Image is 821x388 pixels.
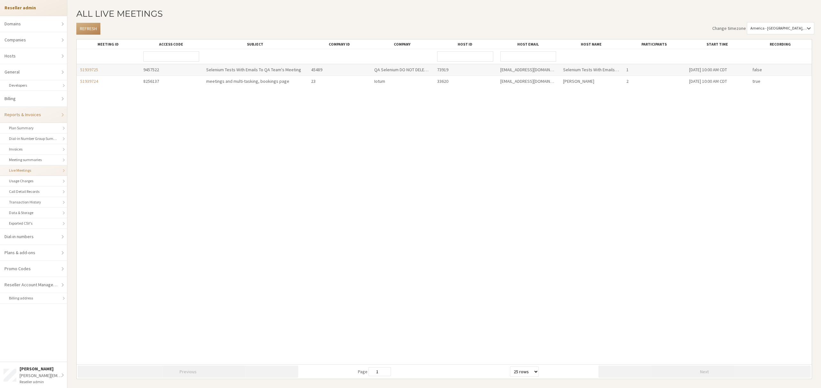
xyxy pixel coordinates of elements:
div: [EMAIL_ADDRESS][DOMAIN_NAME] [497,76,560,87]
div: 2 [623,76,686,87]
span: Page [358,367,391,376]
input: Access Code [143,51,199,62]
strong: Reseller admin [4,5,36,11]
div: [DATE] 10:00 AM CDT [686,76,749,87]
div: 1 [623,64,686,75]
div: 8256137 [140,76,202,87]
div: 73919 [434,64,496,75]
div: Meeting ID [80,42,136,47]
div: 33620 [434,76,496,87]
div: Company [374,42,430,47]
div: meetings and multi-tasking, bookings page [203,76,308,87]
input: Host Email [500,51,556,62]
input: Host ID [437,51,493,62]
div: false [749,64,812,75]
div: [PERSON_NAME][EMAIL_ADDRESS][DOMAIN_NAME] [20,372,64,379]
span: Change timezone [712,25,746,32]
div: Recording [752,42,808,47]
div: 9457522 [140,64,202,75]
div: 23 [308,76,370,87]
input: page number input [368,367,391,376]
select: row size select [510,366,539,377]
div: Host Email [500,42,556,47]
button: Next [598,366,811,378]
div: Selenium Tests With Emails To QA Team's Meeting [203,64,308,75]
div: Participants [626,42,682,47]
div: Selenium Tests With Emails To QA Team [560,64,622,75]
h2: All Live Meetings [76,9,812,18]
div: [PERSON_NAME] [20,366,64,372]
div: Reseller admin [20,379,64,385]
button: Previous [78,366,298,378]
div: Host ID [437,42,493,47]
div: America - [GEOGRAPHIC_DATA], (GMT -05:00) [750,25,815,31]
a: 51939725 [80,67,98,73]
div: Subject [206,42,304,47]
div: QA Selenium DO NOT DELETE OR CHANGE [371,64,434,75]
div: Start Time [689,42,745,47]
div: Company ID [311,42,367,47]
a: 51939724 [80,78,98,84]
button: Refresh [76,23,100,35]
div: Host Name [563,42,619,47]
div: true [749,76,812,87]
div: 45489 [308,64,370,75]
div: Access Code [143,42,199,47]
div: [EMAIL_ADDRESS][DOMAIN_NAME] [497,64,560,75]
div: Iotum [371,76,434,87]
div: [PERSON_NAME] [560,76,622,87]
div: [DATE] 10:00 AM CDT [686,64,749,75]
